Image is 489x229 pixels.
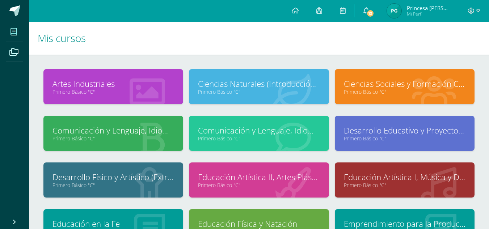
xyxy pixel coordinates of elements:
[407,4,450,12] span: Princesa [PERSON_NAME]
[52,125,174,136] a: Comunicación y Lenguaje, Idioma Español
[52,88,174,95] a: Primero Básico "C"
[198,78,320,89] a: Ciencias Naturales (Introducción a la Biología)
[344,135,465,142] a: Primero Básico "C"
[52,78,174,89] a: Artes Industriales
[344,125,465,136] a: Desarrollo Educativo y Proyecto de Vida
[387,4,401,18] img: 9d427364ff58d800eb25bd240124fcee.png
[344,78,465,89] a: Ciencias Sociales y Formación Ciudadana e Interculturalidad
[52,171,174,183] a: Desarrollo Físico y Artístico (Extracurricular)
[52,182,174,188] a: Primero Básico "C"
[344,182,465,188] a: Primero Básico "C"
[198,88,320,95] a: Primero Básico "C"
[344,171,465,183] a: Educación Artística I, Música y Danza
[407,11,450,17] span: Mi Perfil
[52,135,174,142] a: Primero Básico "C"
[38,31,86,45] span: Mis cursos
[198,171,320,183] a: Educación Artística II, Artes Plásticas
[344,88,465,95] a: Primero Básico "C"
[198,125,320,136] a: Comunicación y Lenguaje, Idioma Extranjero Inglés
[198,182,320,188] a: Primero Básico "C"
[366,9,374,17] span: 13
[198,135,320,142] a: Primero Básico "C"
